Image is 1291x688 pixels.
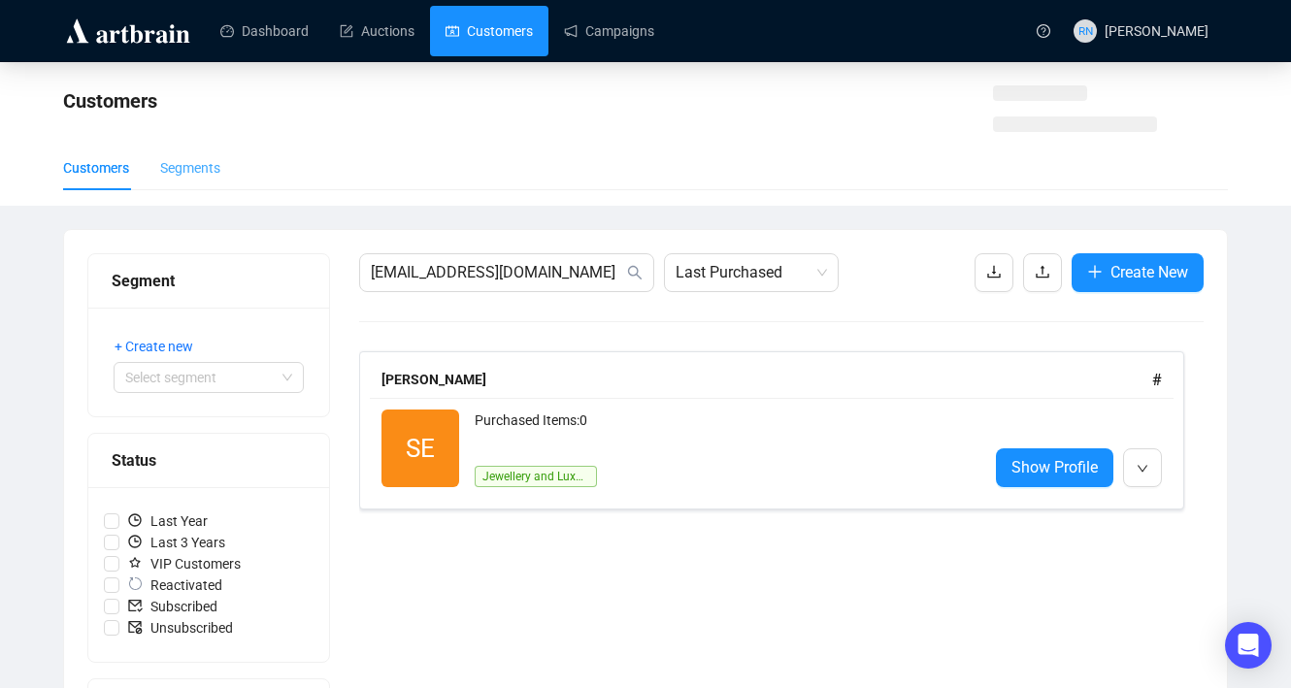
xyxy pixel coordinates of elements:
[1152,371,1162,389] span: #
[627,265,643,280] span: search
[359,351,1204,509] a: [PERSON_NAME]#SEPurchased Items:0Jewellery and LuxuryShow Profile
[986,264,1002,279] span: download
[63,89,157,113] span: Customers
[340,6,414,56] a: Auctions
[63,16,193,47] img: logo
[63,157,129,179] div: Customers
[1087,264,1103,279] span: plus
[381,369,1152,390] div: [PERSON_NAME]
[119,532,233,553] span: Last 3 Years
[371,261,623,284] input: Search Customer...
[119,553,248,574] span: VIP Customers
[1225,622,1272,669] div: Open Intercom Messenger
[114,331,209,362] button: + Create new
[475,410,973,448] div: Purchased Items: 0
[676,254,827,291] span: Last Purchased
[115,336,193,357] span: + Create new
[1137,463,1148,475] span: down
[119,574,230,596] span: Reactivated
[564,6,654,56] a: Campaigns
[406,429,435,469] span: SE
[112,448,306,473] div: Status
[119,510,215,532] span: Last Year
[112,269,306,293] div: Segment
[220,6,309,56] a: Dashboard
[1035,264,1050,279] span: upload
[1072,253,1204,292] button: Create New
[1037,24,1050,38] span: question-circle
[1011,455,1098,479] span: Show Profile
[119,617,241,639] span: Unsubscribed
[1077,21,1093,40] span: RN
[475,466,597,487] span: Jewellery and Luxury
[996,448,1113,487] a: Show Profile
[119,596,225,617] span: Subscribed
[1105,23,1208,39] span: [PERSON_NAME]
[160,157,220,179] div: Segments
[446,6,533,56] a: Customers
[1110,260,1188,284] span: Create New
